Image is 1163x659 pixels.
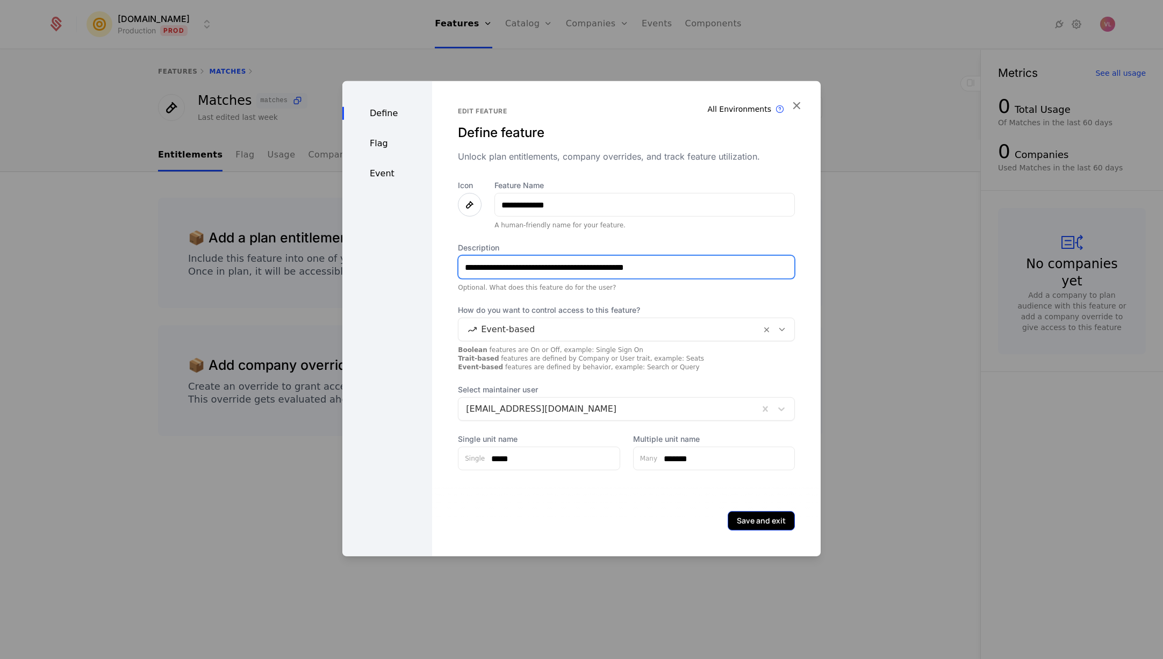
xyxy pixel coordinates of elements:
div: Event [342,167,432,180]
div: features are On or Off, example: Single Sign On features are defined by Company or User trait, ex... [458,346,795,371]
div: Define feature [458,124,795,141]
div: Define [342,107,432,120]
div: A human-friendly name for your feature. [494,221,795,230]
strong: Trait-based [458,355,499,362]
label: Description [458,242,795,253]
span: Select maintainer user [458,384,795,395]
div: All Environments [708,104,772,114]
div: Unlock plan entitlements, company overrides, and track feature utilization. [458,150,795,163]
div: Optional. What does this feature do for the user? [458,283,795,292]
label: Single unit name [458,434,620,445]
label: Feature Name [494,180,795,191]
div: Flag [342,137,432,150]
label: Multiple unit name [633,434,795,445]
label: Icon [458,180,482,191]
div: Edit feature [458,107,795,116]
label: Many [634,454,657,463]
label: Single [458,454,485,463]
button: Save and exit [728,511,795,531]
strong: Event-based [458,363,503,371]
strong: Boolean [458,346,487,354]
span: How do you want to control access to this feature? [458,305,795,316]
